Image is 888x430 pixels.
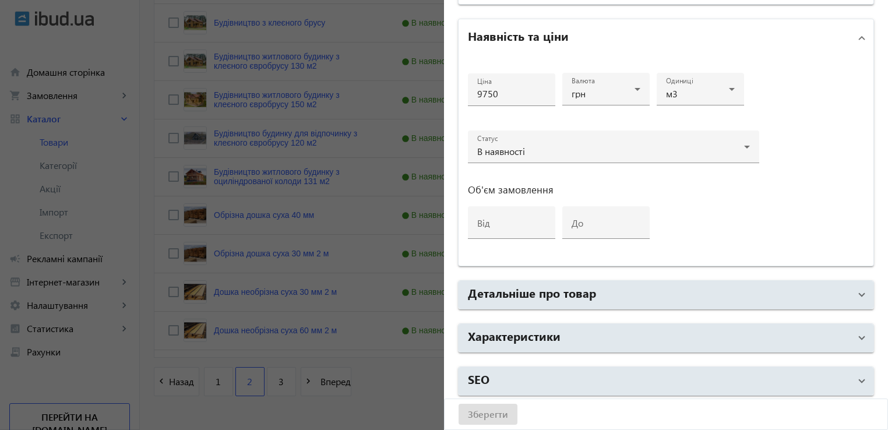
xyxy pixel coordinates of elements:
[572,87,586,100] span: грн
[459,19,873,57] mat-expansion-panel-header: Наявність та ціни
[459,57,873,266] div: Наявність та ціни
[572,76,595,86] mat-label: Валюта
[666,87,678,100] span: м3
[468,185,759,195] h3: Об'єм замовлення
[468,284,596,301] h2: Детальніше про товар
[459,367,873,395] mat-expansion-panel-header: SEO
[477,134,498,143] mat-label: Статус
[477,145,525,157] span: В наявності
[459,324,873,352] mat-expansion-panel-header: Характеристики
[666,76,693,86] mat-label: Одиниці
[459,281,873,309] mat-expansion-panel-header: Детальніше про товар
[468,371,489,387] h2: SEO
[468,327,561,344] h2: Характеристики
[468,27,569,44] h2: Наявність та ціни
[477,217,490,229] mat-label: від
[572,217,583,229] mat-label: до
[477,77,492,86] mat-label: Ціна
